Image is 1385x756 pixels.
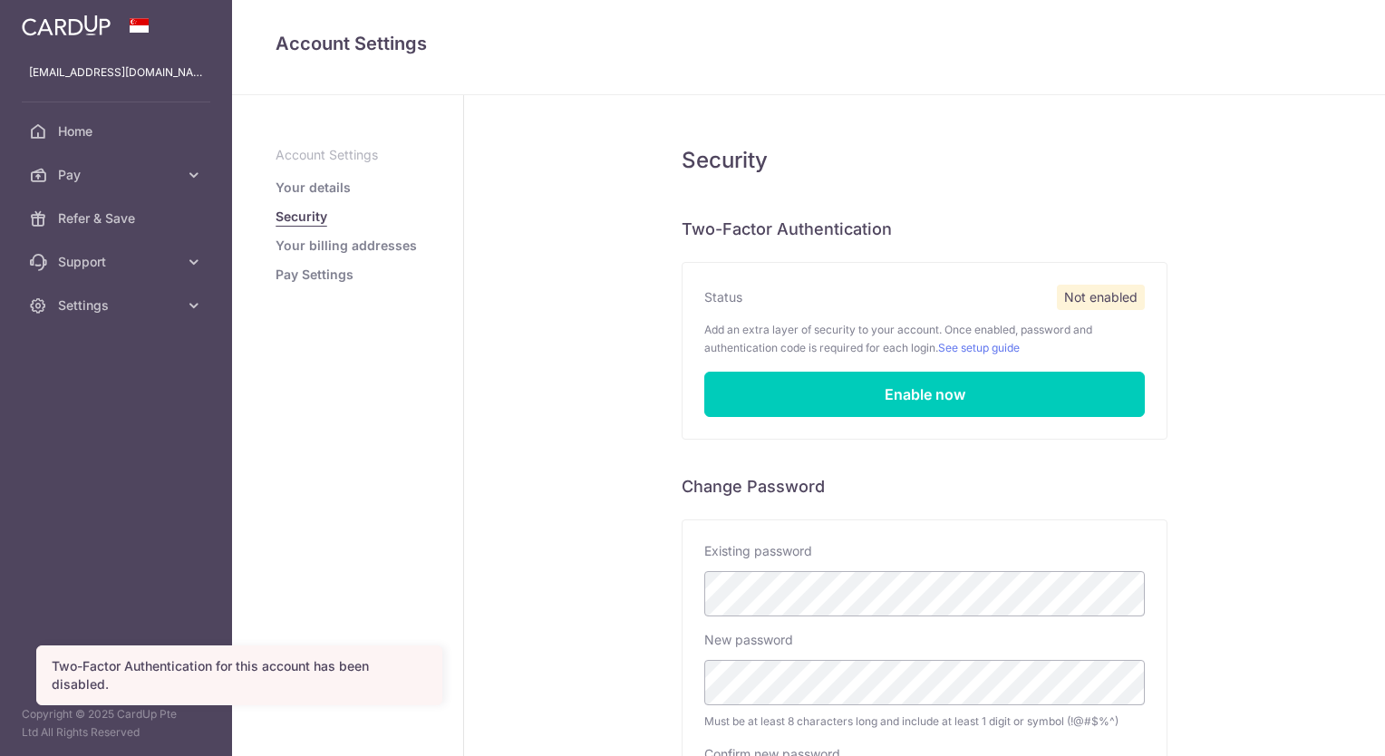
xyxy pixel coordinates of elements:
[938,341,1020,354] a: See setup guide
[704,631,793,649] label: New password
[276,208,327,226] a: Security
[276,29,1341,58] h4: Account Settings
[704,542,812,560] label: Existing password
[58,253,178,271] span: Support
[704,321,1145,357] p: Add an extra layer of security to your account. Once enabled, password and authentication code is...
[52,657,427,693] div: Two-Factor Authentication for this account has been disabled.
[58,296,178,315] span: Settings
[22,15,111,36] img: CardUp
[682,476,1167,498] h6: Change Password
[682,218,1167,240] h6: Two-Factor Authentication
[704,712,1145,731] span: Must be at least 8 characters long and include at least 1 digit or symbol (!@#$%^)
[1269,702,1367,747] iframe: Opens a widget where you can find more information
[276,146,420,164] p: Account Settings
[58,166,178,184] span: Pay
[704,288,742,306] label: Status
[276,266,354,284] a: Pay Settings
[276,237,417,255] a: Your billing addresses
[58,209,178,228] span: Refer & Save
[29,63,203,82] p: [EMAIL_ADDRESS][DOMAIN_NAME]
[1057,285,1145,310] span: Not enabled
[682,146,1167,175] h5: Security
[58,122,178,141] span: Home
[704,372,1145,417] a: Enable now
[276,179,351,197] a: Your details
